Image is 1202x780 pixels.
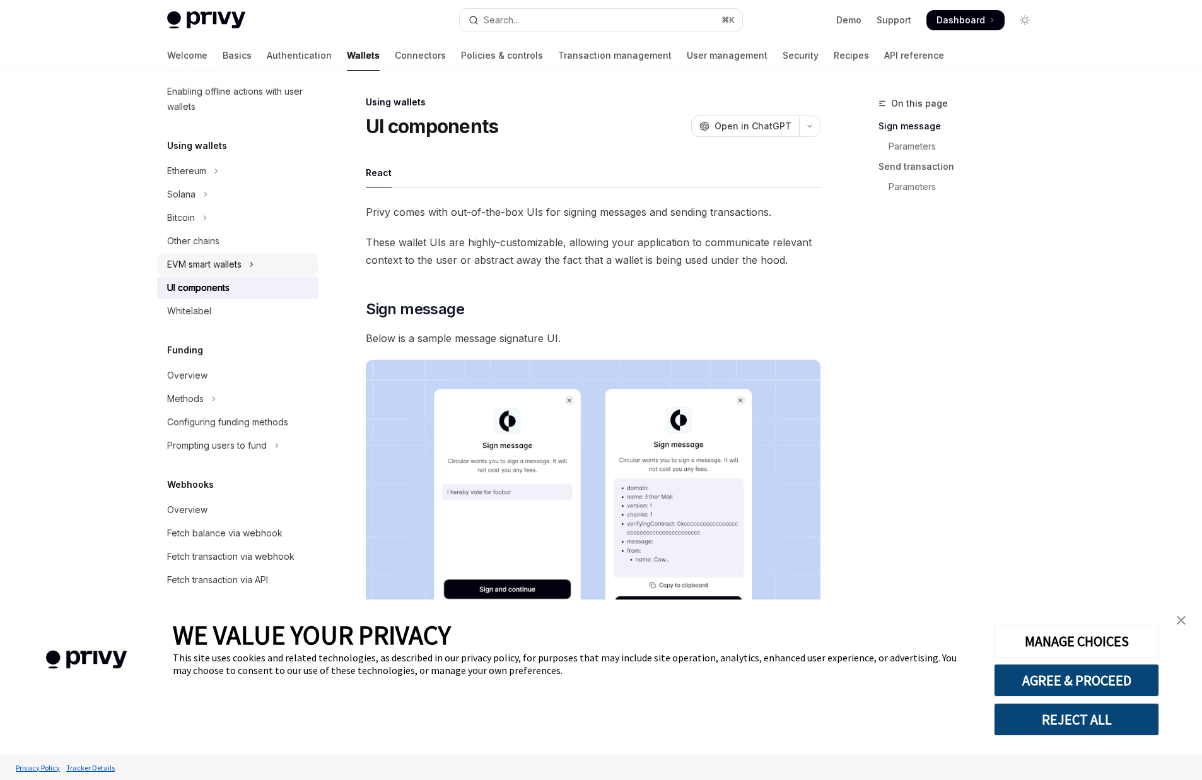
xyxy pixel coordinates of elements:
button: MANAGE CHOICES [994,625,1159,658]
button: Open search [460,9,742,32]
div: Solana [167,187,195,202]
div: Overview [167,502,207,517]
div: Prompting users to fund [167,438,267,453]
img: company logo [19,632,154,687]
img: images/Sign.png [366,360,820,685]
img: light logo [167,11,245,29]
a: Configuring funding methods [157,411,318,434]
a: Transaction management [558,40,672,71]
span: Dashboard [937,14,985,27]
a: Fetch transaction via webhook [157,545,318,568]
button: Toggle Methods section [157,387,318,410]
div: Fetch balance via webhook [167,526,283,541]
button: Toggle EVM smart wallets section [157,253,318,276]
a: Connectors [395,40,446,71]
div: Whitelabel [167,304,211,319]
a: Fetch transaction via API [157,569,318,591]
a: User management [687,40,767,71]
button: Toggle Bitcoin section [157,206,318,229]
span: Below is a sample message signature UI. [366,329,820,347]
a: Enabling offline actions with user wallets [157,80,318,118]
a: Privacy Policy [13,757,63,779]
div: Bitcoin [167,210,195,225]
a: Send transaction [878,157,1045,177]
button: Open in ChatGPT [691,115,799,137]
a: UI components [157,276,318,299]
a: Policies & controls [461,40,543,71]
div: Configuring funding methods [167,415,288,430]
a: Tracker Details [63,757,118,779]
a: Fetch balance via webhook [157,522,318,545]
a: Parameters [878,177,1045,197]
div: Ethereum [167,163,206,179]
div: Fetch transaction via API [167,572,268,588]
a: Support [877,14,911,27]
div: Methods [167,391,204,406]
a: Dashboard [926,10,1005,30]
a: Demo [836,14,861,27]
a: Welcome [167,40,207,71]
h5: Webhooks [167,477,214,492]
div: Using wallets [366,96,820,109]
a: close banner [1169,608,1194,633]
div: UI components [167,280,230,295]
button: Toggle Prompting users to fund section [157,434,318,457]
h1: UI components [366,115,498,138]
span: Privy comes with out-of-the-box UIs for signing messages and sending transactions. [366,203,820,221]
div: Fetch transaction via webhook [167,549,295,564]
div: React [366,158,392,187]
span: On this page [891,96,948,111]
a: Whitelabel [157,300,318,322]
h5: Using wallets [167,138,227,153]
span: These wallet UIs are highly-customizable, allowing your application to communicate relevant conte... [366,233,820,269]
button: REJECT ALL [994,703,1159,736]
a: Sign message [878,116,1045,136]
a: Recipes [834,40,869,71]
a: Other chains [157,230,318,252]
span: ⌘ K [721,15,735,25]
a: Overview [157,364,318,387]
button: Toggle Solana section [157,183,318,206]
img: close banner [1177,616,1186,625]
button: Toggle dark mode [1015,10,1035,30]
div: This site uses cookies and related technologies, as described in our privacy policy, for purposes... [173,651,975,677]
a: API reference [884,40,944,71]
div: Search... [484,13,519,28]
a: Overview [157,499,318,521]
a: Authentication [267,40,332,71]
a: Wallets [347,40,380,71]
button: Toggle Ethereum section [157,160,318,182]
h5: Funding [167,343,203,358]
div: Other chains [167,233,219,249]
a: Parameters [878,136,1045,157]
span: WE VALUE YOUR PRIVACY [173,618,451,651]
button: AGREE & PROCEED [994,664,1159,697]
div: Enabling offline actions with user wallets [167,84,311,114]
div: EVM smart wallets [167,257,242,272]
span: Open in ChatGPT [715,120,791,133]
div: Overview [167,368,207,383]
a: Basics [223,40,252,71]
span: Sign message [366,299,464,319]
a: Security [783,40,819,71]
